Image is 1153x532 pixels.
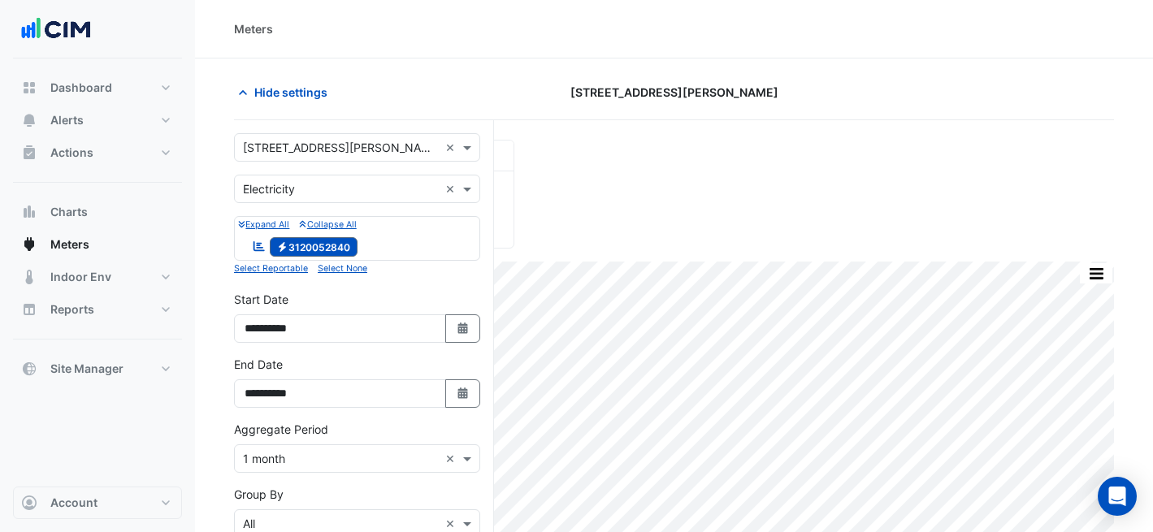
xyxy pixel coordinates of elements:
fa-icon: Select Date [456,387,470,400]
fa-icon: Select Date [456,322,470,335]
label: End Date [234,356,283,373]
img: Company Logo [20,13,93,45]
label: Group By [234,486,284,503]
small: Expand All [238,219,289,230]
app-icon: Indoor Env [21,269,37,285]
span: Site Manager [50,361,124,377]
app-icon: Meters [21,236,37,253]
span: [STREET_ADDRESS][PERSON_NAME] [570,84,778,101]
button: Dashboard [13,71,182,104]
span: Dashboard [50,80,112,96]
button: Collapse All [299,217,356,231]
button: Select Reportable [234,261,308,275]
button: Actions [13,136,182,169]
div: Meters [234,20,273,37]
span: Alerts [50,112,84,128]
small: Collapse All [299,219,356,230]
app-icon: Reports [21,301,37,318]
app-icon: Dashboard [21,80,37,96]
div: Open Intercom Messenger [1098,477,1137,516]
app-icon: Charts [21,204,37,220]
span: 3120052840 [270,237,358,257]
span: Indoor Env [50,269,111,285]
app-icon: Site Manager [21,361,37,377]
button: Hide settings [234,78,338,106]
button: Charts [13,196,182,228]
span: Actions [50,145,93,161]
button: More Options [1080,263,1112,283]
fa-icon: Reportable [252,239,267,253]
small: Select Reportable [234,263,308,274]
button: Site Manager [13,353,182,385]
span: Account [50,495,98,511]
span: Clear [445,515,459,532]
button: Alerts [13,104,182,136]
label: Aggregate Period [234,421,328,438]
button: Meters [13,228,182,261]
small: Select None [318,263,367,274]
button: Select None [318,261,367,275]
app-icon: Actions [21,145,37,161]
app-icon: Alerts [21,112,37,128]
span: Meters [50,236,89,253]
button: Indoor Env [13,261,182,293]
span: Clear [445,180,459,197]
span: Clear [445,450,459,467]
fa-icon: Electricity [276,240,288,253]
span: Hide settings [254,84,327,101]
span: Clear [445,139,459,156]
span: Charts [50,204,88,220]
button: Expand All [238,217,289,231]
span: Reports [50,301,94,318]
label: Start Date [234,291,288,308]
button: Reports [13,293,182,326]
button: Account [13,487,182,519]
